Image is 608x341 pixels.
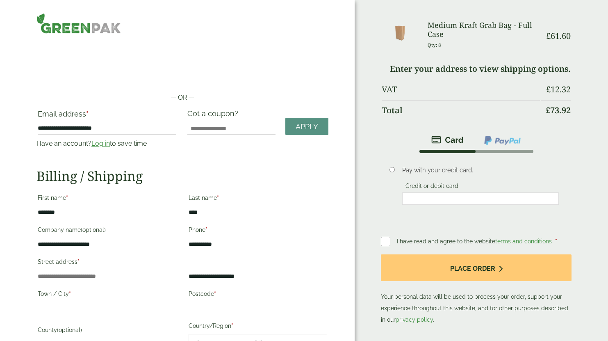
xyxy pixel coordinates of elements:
[402,183,462,192] label: Credit or debit card
[38,192,176,206] label: First name
[546,30,571,41] bdi: 61.60
[91,140,110,147] a: Log in
[546,84,571,95] bdi: 12.32
[382,100,540,120] th: Total
[81,227,106,233] span: (optional)
[69,291,71,297] abbr: required
[214,291,216,297] abbr: required
[381,254,572,325] p: Your personal data will be used to process your order, support your experience throughout this we...
[428,42,441,48] small: Qty: 8
[86,110,89,118] abbr: required
[285,118,328,135] a: Apply
[217,195,219,201] abbr: required
[36,93,328,103] p: — OR —
[36,13,121,34] img: GreenPak Supplies
[36,168,328,184] h2: Billing / Shipping
[396,316,433,323] a: privacy policy
[231,323,233,329] abbr: required
[38,288,176,302] label: Town / City
[38,256,176,270] label: Street address
[36,139,178,149] p: Have an account? to save time
[38,110,176,122] label: Email address
[397,238,553,245] span: I have read and agree to the website
[57,327,82,333] span: (optional)
[382,59,571,79] td: Enter your address to view shipping options.
[36,66,328,83] iframe: Secure payment button frame
[381,254,572,281] button: Place order
[546,105,550,116] span: £
[38,224,176,238] label: Company name
[495,238,552,245] a: terms and conditions
[189,320,327,334] label: Country/Region
[382,80,540,99] th: VAT
[428,21,540,39] h3: Medium Kraft Grab Bag - Full Case
[187,109,241,122] label: Got a coupon?
[296,122,318,131] span: Apply
[431,135,464,145] img: stripe.png
[405,195,557,202] iframe: Secure card payment input frame
[189,192,327,206] label: Last name
[66,195,68,201] abbr: required
[402,166,559,175] p: Pay with your credit card.
[555,238,557,245] abbr: required
[205,227,207,233] abbr: required
[546,84,551,95] span: £
[483,135,521,146] img: ppcp-gateway.png
[189,288,327,302] label: Postcode
[38,324,176,338] label: County
[546,105,571,116] bdi: 73.92
[77,259,80,265] abbr: required
[546,30,551,41] span: £
[189,224,327,238] label: Phone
